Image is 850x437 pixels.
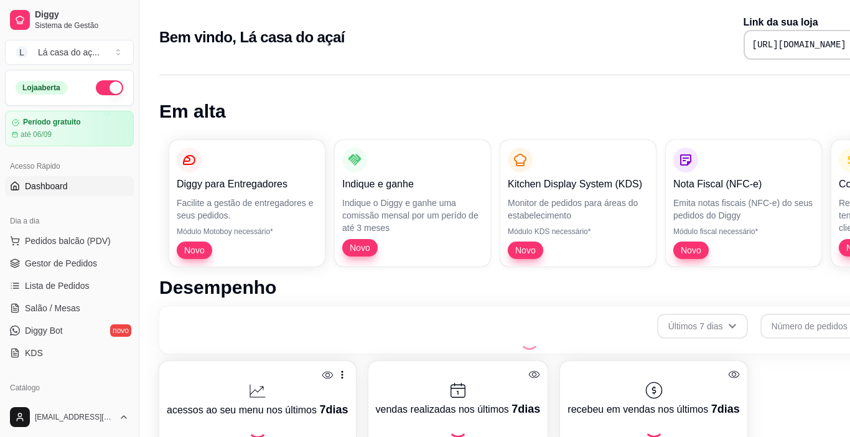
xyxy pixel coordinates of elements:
div: Loading [520,330,539,350]
span: Sistema de Gestão [35,21,129,31]
pre: [URL][DOMAIN_NAME] [752,39,846,51]
span: Novo [676,244,706,256]
a: DiggySistema de Gestão [5,5,134,35]
p: Módulo Motoboy necessário* [177,227,317,237]
p: Indique o Diggy e ganhe uma comissão mensal por um perído de até 3 meses [342,197,483,234]
p: Módulo fiscal necessário* [673,227,814,237]
div: Lá casa do aç ... [38,46,100,59]
p: Facilite a gestão de entregadores e seus pedidos. [177,197,317,222]
span: Gestor de Pedidos [25,257,97,270]
a: Gestor de Pedidos [5,253,134,273]
article: até 06/09 [21,129,52,139]
span: Lista de Pedidos [25,280,90,292]
p: Indique e ganhe [342,177,483,192]
span: Dashboard [25,180,68,192]
p: acessos ao seu menu nos últimos [167,401,348,418]
span: 7 dias [319,403,348,416]
p: Nota Fiscal (NFC-e) [673,177,814,192]
p: Kitchen Display System (KDS) [508,177,648,192]
button: [EMAIL_ADDRESS][DOMAIN_NAME] [5,402,134,432]
button: Últimos 7 dias [657,314,748,339]
p: Módulo KDS necessário* [508,227,648,237]
span: 7 dias [711,403,740,415]
span: Diggy Bot [25,324,63,337]
h2: Bem vindo, Lá casa do açaí [159,27,345,47]
span: L [16,46,28,59]
button: Diggy para EntregadoresFacilite a gestão de entregadores e seus pedidos.Módulo Motoboy necessário... [169,140,325,266]
span: Pedidos balcão (PDV) [25,235,111,247]
span: [EMAIL_ADDRESS][DOMAIN_NAME] [35,412,114,422]
a: Diggy Botnovo [5,321,134,341]
div: Catálogo [5,378,134,398]
button: Alterar Status [96,80,123,95]
span: Novo [179,244,210,256]
span: Novo [510,244,541,256]
article: Período gratuito [23,118,81,127]
a: KDS [5,343,134,363]
div: Dia a dia [5,211,134,231]
p: Monitor de pedidos para áreas do estabelecimento [508,197,648,222]
a: Período gratuitoaté 06/09 [5,111,134,146]
button: Select a team [5,40,134,65]
div: Loja aberta [16,81,67,95]
span: KDS [25,347,43,359]
div: Acesso Rápido [5,156,134,176]
a: Dashboard [5,176,134,196]
button: Pedidos balcão (PDV) [5,231,134,251]
p: recebeu em vendas nos últimos [567,400,739,418]
a: Salão / Mesas [5,298,134,318]
button: Kitchen Display System (KDS)Monitor de pedidos para áreas do estabelecimentoMódulo KDS necessário... [500,140,656,266]
a: Lista de Pedidos [5,276,134,296]
button: Nota Fiscal (NFC-e)Emita notas fiscais (NFC-e) do seus pedidos do DiggyMódulo fiscal necessário*Novo [666,140,821,266]
p: vendas realizadas nos últimos [376,400,541,418]
span: Salão / Mesas [25,302,80,314]
span: 7 dias [511,403,540,415]
span: Novo [345,242,375,254]
button: Indique e ganheIndique o Diggy e ganhe uma comissão mensal por um perído de até 3 mesesNovo [335,140,490,266]
span: Diggy [35,9,129,21]
p: Diggy para Entregadores [177,177,317,192]
p: Emita notas fiscais (NFC-e) do seus pedidos do Diggy [673,197,814,222]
